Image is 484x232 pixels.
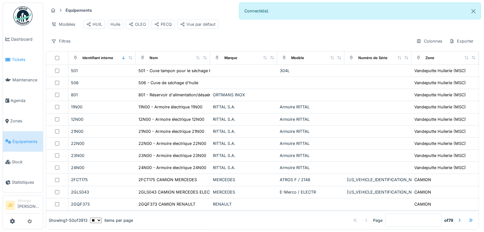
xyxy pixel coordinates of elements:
[444,217,453,223] strong: of 79
[10,118,40,124] span: Zones
[71,92,133,98] div: 801
[280,189,342,195] div: E-Merco / ELECTR
[280,104,342,110] div: Armoire RITTAL
[280,140,342,147] div: Armoire RITTAL
[5,198,40,214] a: JD Manager[PERSON_NAME]
[347,177,409,183] div: [US_VEHICLE_IDENTIFICATION_NUMBER]-01
[71,201,133,207] div: 2GQF373
[12,159,40,165] span: Stock
[414,92,466,98] div: Vandeputte Huilerie (MSC)
[71,140,133,147] div: 22N00
[129,21,146,27] div: OLEO
[138,104,202,110] div: 11N00 - Armoire électrique 11N00
[71,177,133,183] div: 2FCT175
[291,55,304,61] div: Modèle
[86,21,102,27] div: HUIL
[3,29,43,49] a: Dashboard
[213,116,275,122] div: RITTAL S.A.
[414,177,431,183] div: CAMION
[413,37,445,46] div: Colonnes
[90,217,133,223] div: items per page
[150,55,158,61] div: Nom
[373,217,382,223] div: Page
[414,116,466,122] div: Vandeputte Huilerie (MSC)
[138,92,235,98] div: 801 - Réservoir d'alimentation/désaérateur d'huile
[280,165,342,171] div: Armoire RITTAL
[138,153,206,159] div: 23N00 - Armoire électrique 23N00
[71,153,133,159] div: 23N00
[180,21,215,27] div: Vue par défaut
[82,55,113,61] div: Identifiant interne
[213,189,275,195] div: MERCEDES
[12,139,40,145] span: Équipements
[63,7,95,13] strong: Équipements
[110,21,120,27] div: Huile
[3,172,43,193] a: Statistiques
[414,128,466,134] div: Vandeputte Huilerie (MSC)
[48,20,78,29] div: Modèles
[71,189,133,195] div: 2GLS043
[138,80,198,86] div: 506 - Cuve de séchage d'huile
[3,49,43,70] a: Tickets
[3,131,43,152] a: Équipements
[414,189,431,195] div: CAMION
[18,198,40,203] div: Manager
[138,165,206,171] div: 24N00 - Armoire électrique 24N00
[3,152,43,172] a: Stock
[138,201,195,207] div: 2GQF373 CAMION RENAULT
[48,37,74,46] div: Filtres
[138,116,204,122] div: 12N00 - Armoire électrique 12N00
[71,104,133,110] div: 11N00
[280,128,342,134] div: Armoire RITTAL
[414,201,431,207] div: CAMION
[71,128,133,134] div: 21N00
[280,116,342,122] div: Armoire RITTAL
[466,3,480,20] button: Close
[11,36,40,42] span: Dashboard
[138,68,214,74] div: 501 - Cuve tampon pour le séchage H1
[71,165,133,171] div: 24N00
[138,177,197,183] div: 2FCT175 CAMION MERCEDES
[414,104,466,110] div: Vandeputte Huilerie (MSC)
[425,55,434,61] div: Zone
[280,68,342,74] div: 304L
[347,189,409,195] div: [US_VEHICLE_IDENTIFICATION_NUMBER]/87
[213,140,275,147] div: RITTAL S.A.
[71,68,133,74] div: 501
[213,201,275,207] div: RENAULT
[280,153,342,159] div: Armoire RITTAL
[18,198,40,212] li: [PERSON_NAME]
[414,68,466,74] div: Vandeputte Huilerie (MSC)
[49,217,88,223] div: Showing 1 - 50 of 3913
[414,153,466,159] div: Vandeputte Huilerie (MSC)
[224,55,237,61] div: Marque
[3,111,43,131] a: Zones
[12,57,40,63] span: Tickets
[213,92,275,98] div: ORTMANS INOX
[138,140,206,147] div: 22N00 - Armoire électrique 22N00
[239,3,481,19] div: Connecté(e).
[71,116,133,122] div: 12N00
[13,6,32,25] img: Badge_color-CXgf-gQk.svg
[213,153,275,159] div: RITTAL S.A.
[12,77,40,83] span: Maintenance
[5,201,15,210] li: JD
[414,80,466,86] div: Vandeputte Huilerie (MSC)
[213,128,275,134] div: RITTAL S.A.
[213,177,275,183] div: MERCEDES
[213,165,275,171] div: RITTAL S.A.
[358,55,388,61] div: Numéro de Série
[414,165,466,171] div: Vandeputte Huilerie (MSC)
[154,21,172,27] div: PECQ
[138,189,219,195] div: 2GLS043 CAMION MERCEDES ELEC SAV
[3,90,43,111] a: Agenda
[414,140,466,147] div: Vandeputte Huilerie (MSC)
[213,104,275,110] div: RITTAL S.A.
[71,80,133,86] div: 506
[138,128,204,134] div: 21N00 - Armoire électrique 21N00
[3,70,43,90] a: Maintenance
[12,179,40,185] span: Statistiques
[446,37,476,46] div: Exporter
[280,177,342,183] div: ATROS F / 2148
[11,98,40,104] span: Agenda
